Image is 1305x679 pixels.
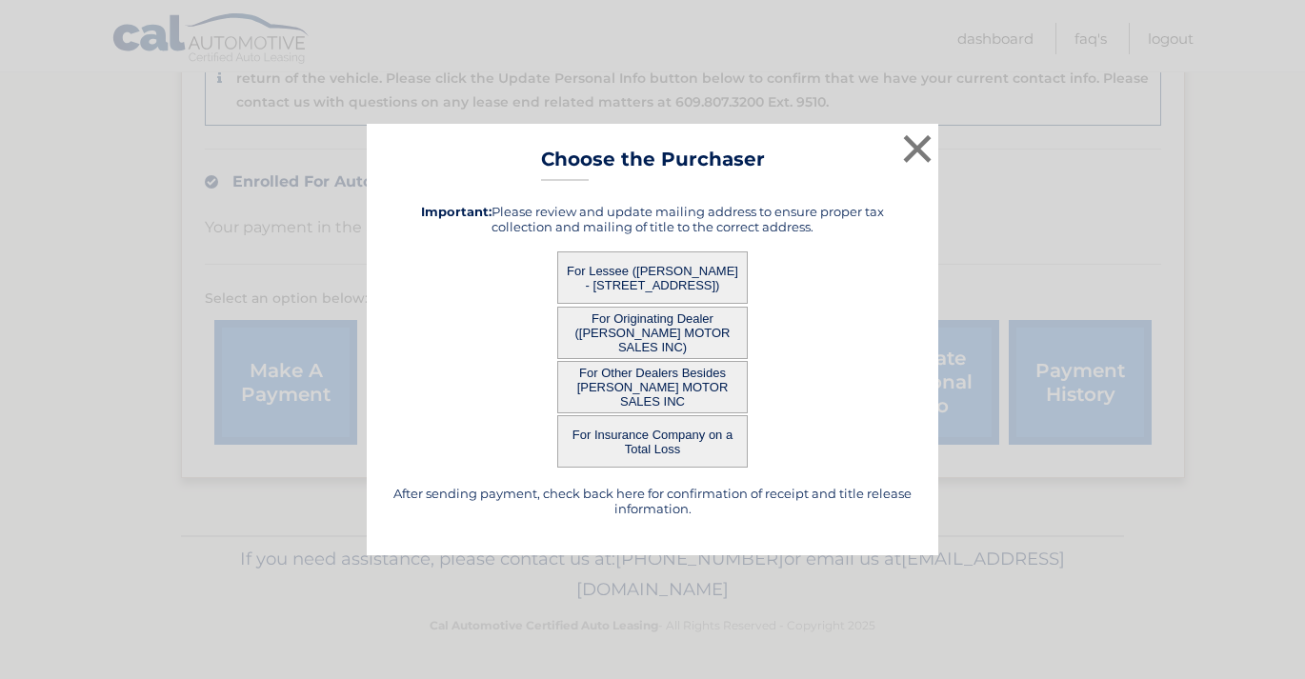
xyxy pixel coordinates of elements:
[557,415,748,468] button: For Insurance Company on a Total Loss
[557,251,748,304] button: For Lessee ([PERSON_NAME] - [STREET_ADDRESS])
[391,204,914,234] h5: Please review and update mailing address to ensure proper tax collection and mailing of title to ...
[557,361,748,413] button: For Other Dealers Besides [PERSON_NAME] MOTOR SALES INC
[541,148,765,181] h3: Choose the Purchaser
[557,307,748,359] button: For Originating Dealer ([PERSON_NAME] MOTOR SALES INC)
[421,204,492,219] strong: Important:
[391,486,914,516] h5: After sending payment, check back here for confirmation of receipt and title release information.
[898,130,936,168] button: ×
